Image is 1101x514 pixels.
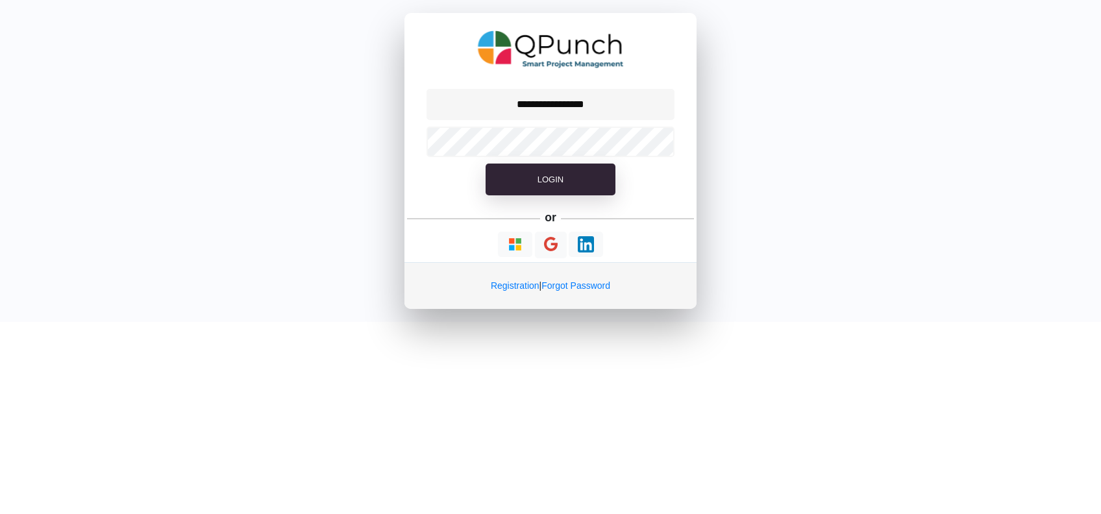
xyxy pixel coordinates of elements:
span: Login [538,175,563,184]
img: Loading... [507,236,523,252]
button: Continue With Google [535,232,567,258]
img: QPunch [478,26,624,73]
div: | [404,262,697,309]
a: Forgot Password [541,280,610,291]
button: Continue With LinkedIn [569,232,603,257]
button: Login [486,164,615,196]
button: Continue With Microsoft Azure [498,232,532,257]
h5: or [543,209,559,227]
img: Loading... [578,236,594,252]
a: Registration [491,280,539,291]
